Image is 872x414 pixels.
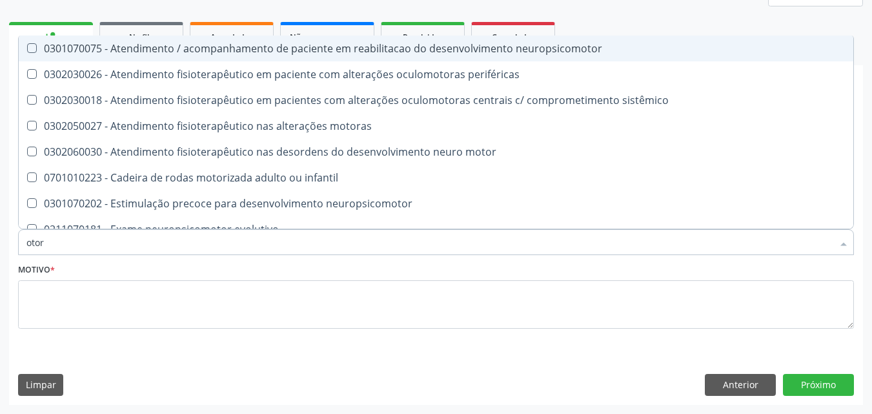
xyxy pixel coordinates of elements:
input: Buscar por procedimentos [26,229,833,255]
div: 0302030018 - Atendimento fisioterapêutico em pacientes com alterações oculomotoras centrais c/ co... [26,95,846,105]
div: 0211070181 - Exame neuropsicomotor evolutivo [26,224,846,234]
div: 0302050027 - Atendimento fisioterapêutico nas alterações motoras [26,121,846,131]
label: Motivo [18,260,55,280]
div: person_add [44,30,58,44]
span: Resolvidos [403,32,443,43]
span: Agendados [210,32,253,43]
span: Não compareceram [290,32,365,43]
button: Anterior [705,374,776,396]
div: 0302060030 - Atendimento fisioterapêutico nas desordens do desenvolvimento neuro motor [26,147,846,157]
span: Cancelados [492,32,535,43]
div: 0301070202 - Estimulação precoce para desenvolvimento neuropsicomotor [26,198,846,209]
span: Na fila [129,32,154,43]
div: 0302030026 - Atendimento fisioterapêutico em paciente com alterações oculomotoras periféricas [26,69,846,79]
div: 0701010223 - Cadeira de rodas motorizada adulto ou infantil [26,172,846,183]
button: Próximo [783,374,854,396]
div: 0301070075 - Atendimento / acompanhamento de paciente em reabilitacao do desenvolvimento neuropsi... [26,43,846,54]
